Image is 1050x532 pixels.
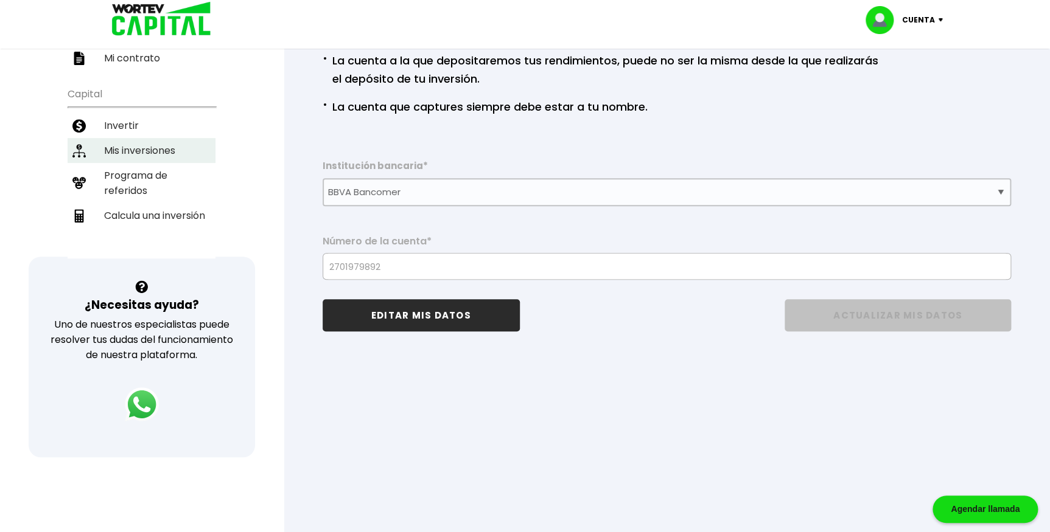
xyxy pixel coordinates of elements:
[323,299,520,331] button: EDITAR MIS DATOS
[866,6,902,34] img: profile-image
[44,317,240,362] p: Uno de nuestros especialistas puede resolver tus dudas del funcionamiento de nuestra plataforma.
[68,46,215,71] a: Mi contrato
[323,95,327,114] span: ·
[72,52,86,65] img: contrato-icon.f2db500c.svg
[935,18,951,22] img: icon-down
[72,144,86,157] img: inversiones-icon.6695dc30.svg
[323,95,648,116] p: La cuenta que captures siempre debe estar a tu nombre.
[72,176,86,190] img: recomiendanos-icon.9b8e9327.svg
[68,163,215,203] a: Programa de referidos
[323,49,327,67] span: ·
[785,299,1011,331] button: ACTUALIZAR MIS DATOS
[85,296,199,314] h3: ¿Necesitas ayuda?
[72,119,86,133] img: invertir-icon.b3b967d7.svg
[323,49,880,88] p: La cuenta a la que depositaremos tus rendimientos, puede no ser la misma desde la que realizarás ...
[902,11,935,29] p: Cuenta
[125,387,159,421] img: logos_whatsapp-icon.242b2217.svg
[323,235,1011,254] label: Número de la cuenta
[323,160,1011,178] label: Institución bancaria
[72,209,86,223] img: calculadora-icon.17d418c4.svg
[68,80,215,258] ul: Capital
[68,138,215,163] a: Mis inversiones
[68,203,215,228] a: Calcula una inversión
[68,113,215,138] a: Invertir
[933,496,1038,523] div: Agendar llamada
